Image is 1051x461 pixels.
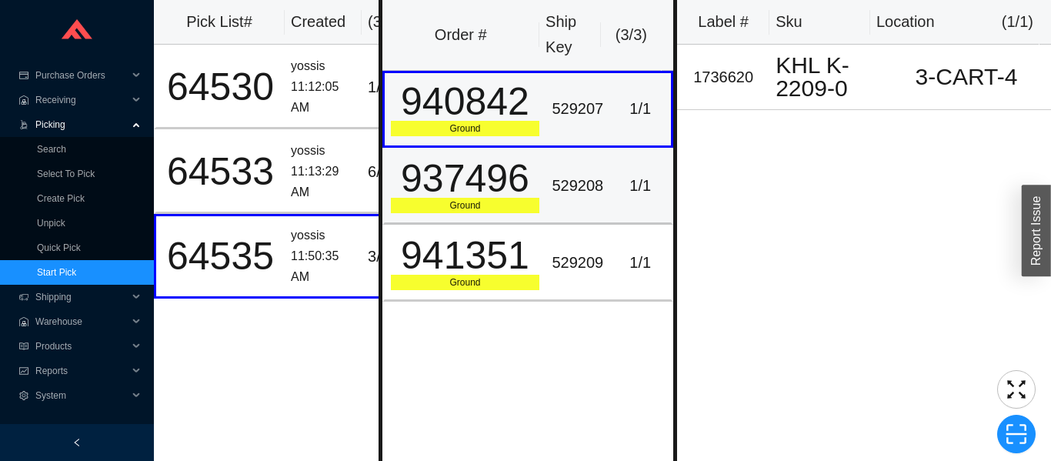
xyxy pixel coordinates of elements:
[291,56,355,77] div: yossis
[616,96,665,122] div: 1 / 1
[37,193,85,204] a: Create Pick
[391,159,540,198] div: 937496
[37,242,81,253] a: Quick Pick
[37,218,65,229] a: Unpick
[683,65,763,90] div: 1736620
[368,75,415,100] div: 1 / 1
[368,244,415,269] div: 3 / 3
[291,225,355,246] div: yossis
[291,141,355,162] div: yossis
[291,77,355,118] div: 11:12:05 AM
[391,198,540,213] div: Ground
[391,275,540,290] div: Ground
[35,359,128,383] span: Reports
[291,162,355,202] div: 11:13:29 AM
[616,250,665,276] div: 1 / 1
[368,9,417,35] div: ( 3 )
[1002,9,1033,35] div: ( 1 / 1 )
[18,366,29,376] span: fund
[18,342,29,351] span: read
[997,370,1036,409] button: fullscreen
[162,237,279,276] div: 64535
[776,54,876,100] div: KHL K-2209-0
[35,334,128,359] span: Products
[291,246,355,287] div: 11:50:35 AM
[888,65,1045,89] div: 3-CART-4
[552,250,603,276] div: 529209
[552,96,603,122] div: 529207
[37,144,66,155] a: Search
[35,88,128,112] span: Receiving
[162,152,279,191] div: 64533
[35,112,128,137] span: Picking
[998,378,1035,401] span: fullscreen
[72,438,82,447] span: left
[35,309,128,334] span: Warehouse
[876,9,935,35] div: Location
[391,82,540,121] div: 940842
[35,285,128,309] span: Shipping
[37,267,76,278] a: Start Pick
[37,169,95,179] a: Select To Pick
[616,173,665,199] div: 1 / 1
[162,68,279,106] div: 64530
[18,71,29,80] span: credit-card
[368,159,415,185] div: 6 / 9
[35,383,128,408] span: System
[18,391,29,400] span: setting
[997,415,1036,453] button: scan
[998,423,1035,446] span: scan
[391,121,540,136] div: Ground
[35,63,128,88] span: Purchase Orders
[391,236,540,275] div: 941351
[552,173,603,199] div: 529208
[607,22,656,48] div: ( 3 / 3 )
